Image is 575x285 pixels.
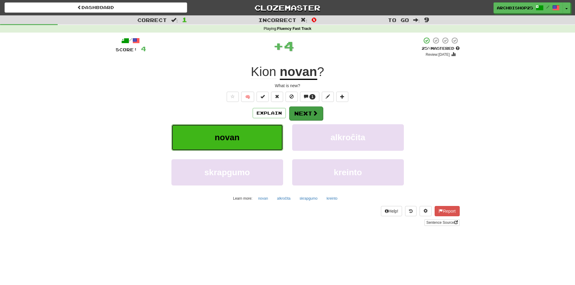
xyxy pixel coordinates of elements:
button: kreinto [292,159,404,185]
button: 1 [300,92,320,102]
span: skrapgumo [204,168,250,177]
button: Explain [253,108,286,118]
span: / [546,5,549,9]
button: Report [435,206,459,216]
span: Correct [137,17,167,23]
a: Archbishop25 / [494,2,563,13]
span: alkroĉita [331,133,365,142]
div: / [116,37,146,44]
span: 4 [141,45,146,52]
button: kreinto [323,194,341,203]
button: skrapgumo [296,194,321,203]
button: 🧠 [241,92,254,102]
span: : [413,17,420,23]
button: skrapgumo [171,159,283,185]
span: 1 [311,95,314,99]
span: kreinto [334,168,362,177]
button: Set this sentence to 100% Mastered (alt+m) [257,92,269,102]
button: Edit sentence (alt+d) [322,92,334,102]
button: alkroĉita [292,124,404,150]
span: 0 [311,16,317,23]
span: 9 [424,16,429,23]
button: Round history (alt+y) [405,206,417,216]
span: Incorrect [258,17,296,23]
button: alkroĉita [274,194,294,203]
a: Sentence Source [424,219,459,226]
button: Add to collection (alt+a) [336,92,348,102]
a: Clozemaster [196,2,379,13]
button: Ignore sentence (alt+i) [286,92,298,102]
strong: Fluency Fast Track [277,27,311,31]
span: 4 [284,38,294,53]
small: Learn more: [233,196,252,201]
span: To go [388,17,409,23]
small: Review: [DATE] [426,52,450,57]
span: Score: [116,47,137,52]
span: Kion [251,65,276,79]
span: : [301,17,307,23]
span: novan [215,133,239,142]
span: ? [317,65,324,79]
button: novan [171,124,283,150]
span: 25 % [422,46,431,51]
a: Dashboard [5,2,187,13]
button: Next [289,106,323,120]
button: Favorite sentence (alt+f) [227,92,239,102]
div: Mastered [422,46,460,51]
span: 1 [182,16,187,23]
span: + [273,37,284,55]
div: What is new? [116,83,460,89]
u: novan [280,65,317,80]
button: Reset to 0% Mastered (alt+r) [271,92,283,102]
span: Archbishop25 [497,5,533,11]
button: novan [255,194,271,203]
span: : [171,17,178,23]
button: Help! [381,206,402,216]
